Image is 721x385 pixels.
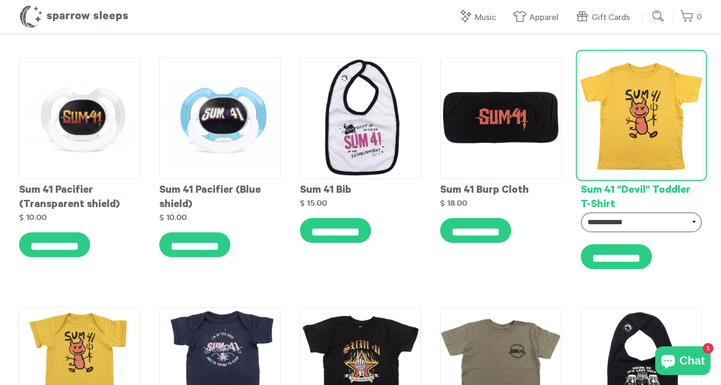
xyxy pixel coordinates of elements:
a: Apparel [513,8,563,28]
div: Sum 41 Burp Cloth [440,179,561,198]
inbox-online-store-chat: Shopify online store chat [652,346,713,377]
strong: $ 15.00 [300,199,327,207]
img: Sum41-DevilToddlerT-shirt_grande.png [578,52,704,179]
div: Sum 41 "Devil" Toddler T-Shirt [581,179,702,212]
h1: Sparrow Sleeps [19,5,129,29]
input: Submit [649,7,668,26]
img: Sum41-PacifierLogo_TransparentShield_grande.png [19,57,140,178]
div: Sum 41 Pacifier (Blue shield) [159,179,280,212]
img: Sum41-PacifierLogo_BlueShield_grande.png [159,57,280,178]
img: Sum41-EstablishmentBib_grande.png [300,57,421,178]
strong: $ 18.00 [440,199,467,207]
img: Sum41-BurpCloth_Front_grande.png [440,57,561,178]
div: Sum 41 Bib [300,179,421,198]
strong: $ 10.00 [19,213,47,221]
a: Gift Cards [575,8,635,28]
a: Music [458,8,501,28]
strong: $ 10.00 [159,213,187,221]
a: 0 [680,7,702,28]
div: Sum 41 Pacifier (Transparent shield) [19,179,140,212]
